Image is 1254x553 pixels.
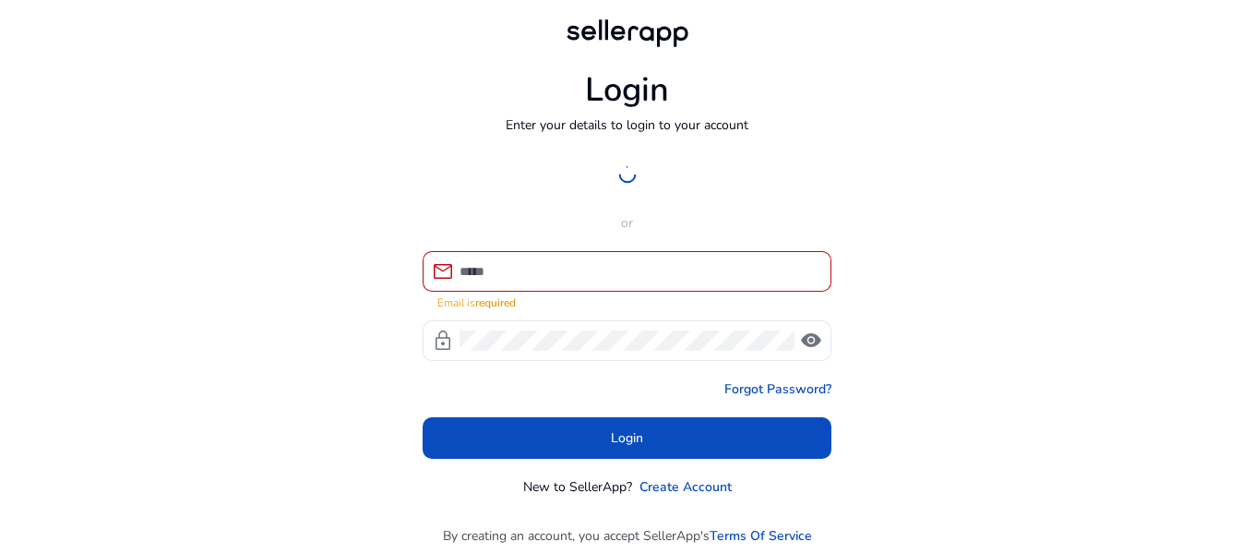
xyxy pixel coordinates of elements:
[423,213,831,233] p: or
[437,292,817,311] mat-error: Email is
[475,295,516,310] strong: required
[523,477,632,497] p: New to SellerApp?
[639,477,732,497] a: Create Account
[724,379,831,399] a: Forgot Password?
[423,417,831,459] button: Login
[432,260,454,283] span: mail
[585,70,669,110] h1: Login
[611,428,643,448] span: Login
[506,115,748,135] p: Enter your details to login to your account
[710,526,812,546] a: Terms Of Service
[800,330,822,352] span: visibility
[432,330,454,352] span: lock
